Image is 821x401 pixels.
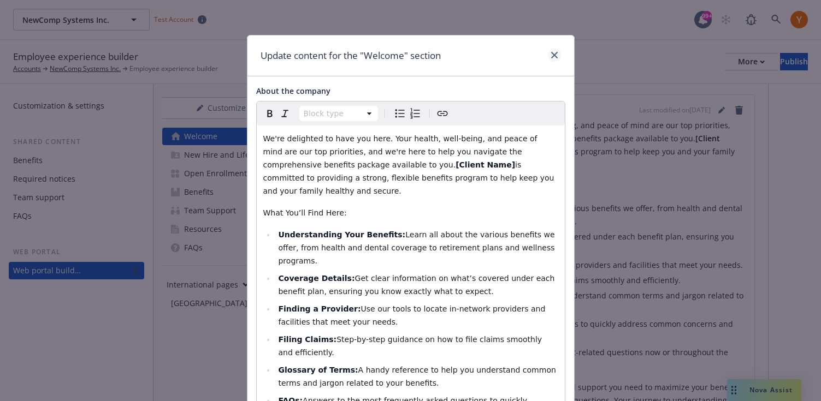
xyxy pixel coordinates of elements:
[299,106,378,121] button: Block type
[392,106,423,121] div: toggle group
[456,160,515,169] strong: [Client Name]
[278,335,544,357] span: Step-by-step guidance on how to file claims smoothly and efficiently.
[435,106,450,121] button: Create link
[278,335,336,344] strong: Filing Claims:
[262,106,277,121] button: Bold
[278,304,361,313] strong: Finding a Provider:
[263,160,557,195] span: is committed to providing a strong, flexible benefits program to help keep you and your family he...
[263,134,540,169] span: We're delighted to have you here. Your health, well-being, and peace of mind are our top prioriti...
[278,366,358,374] strong: Glossary of Terms:
[392,106,407,121] button: Bulleted list
[278,304,547,326] span: Use our tools to locate in-network providers and facilities that meet your needs.
[277,106,293,121] button: Italic
[278,230,557,265] span: Learn all about the various benefits we offer, from health and dental coverage to retirement plan...
[407,106,423,121] button: Numbered list
[256,86,330,96] span: About the company
[278,274,557,296] span: Get clear information on what’s covered under each benefit plan, ensuring you know exactly what t...
[548,49,561,62] a: close
[261,49,441,63] h1: Update content for the "Welcome" section
[278,230,405,239] strong: Understanding Your Benefits:
[278,274,355,283] strong: Coverage Details:
[278,366,558,387] span: A handy reference to help you understand common terms and jargon related to your benefits.
[263,208,347,217] span: What You’ll Find Here:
